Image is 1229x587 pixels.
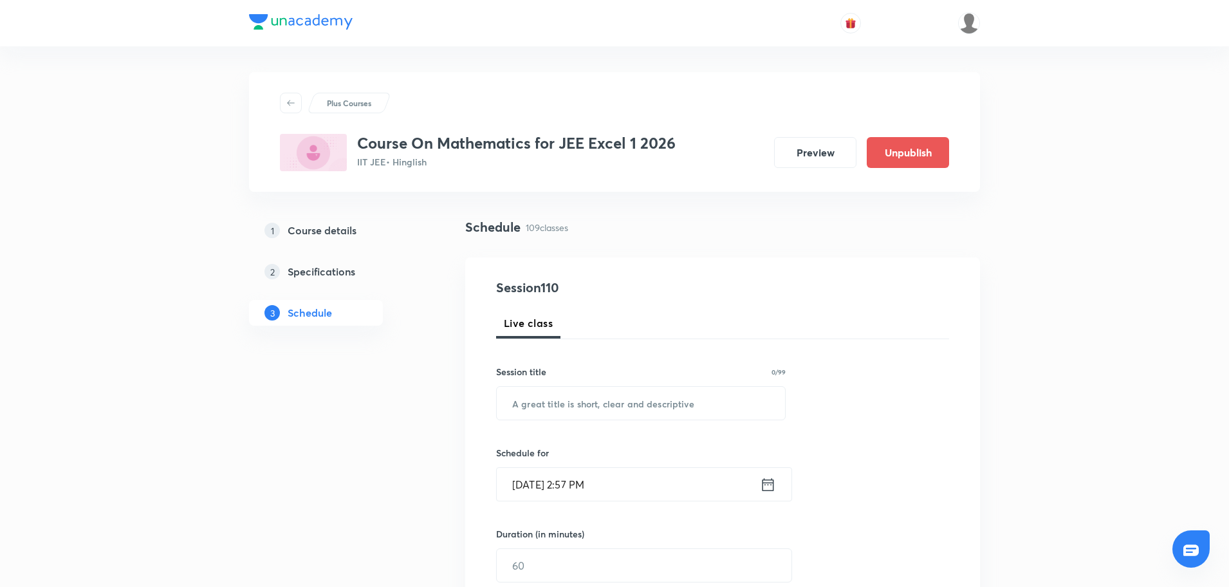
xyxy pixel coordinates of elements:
h6: Schedule for [496,446,786,460]
h6: Duration (in minutes) [496,527,584,541]
a: 1Course details [249,218,424,243]
img: avatar [845,17,856,29]
h5: Specifications [288,264,355,279]
p: 3 [264,305,280,321]
img: Company Logo [249,14,353,30]
h4: Session 110 [496,278,731,297]
h5: Schedule [288,305,332,321]
img: Huzaiff [958,12,980,34]
a: Company Logo [249,14,353,33]
p: 2 [264,264,280,279]
button: Unpublish [867,137,949,168]
input: 60 [497,549,791,582]
button: avatar [840,13,861,33]
p: Plus Courses [327,97,371,109]
h4: Schedule [465,218,521,237]
p: 0/99 [772,369,786,375]
h3: Course On Mathematics for JEE Excel 1 2026 [357,134,676,153]
input: A great title is short, clear and descriptive [497,387,785,420]
p: 1 [264,223,280,238]
h5: Course details [288,223,356,238]
h6: Session title [496,365,546,378]
p: 109 classes [526,221,568,234]
p: IIT JEE • Hinglish [357,155,676,169]
img: 0B38799B-51A5-4060-86BE-C6612B5B16C9_plus.png [280,134,347,171]
button: Preview [774,137,856,168]
a: 2Specifications [249,259,424,284]
span: Live class [504,315,553,331]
